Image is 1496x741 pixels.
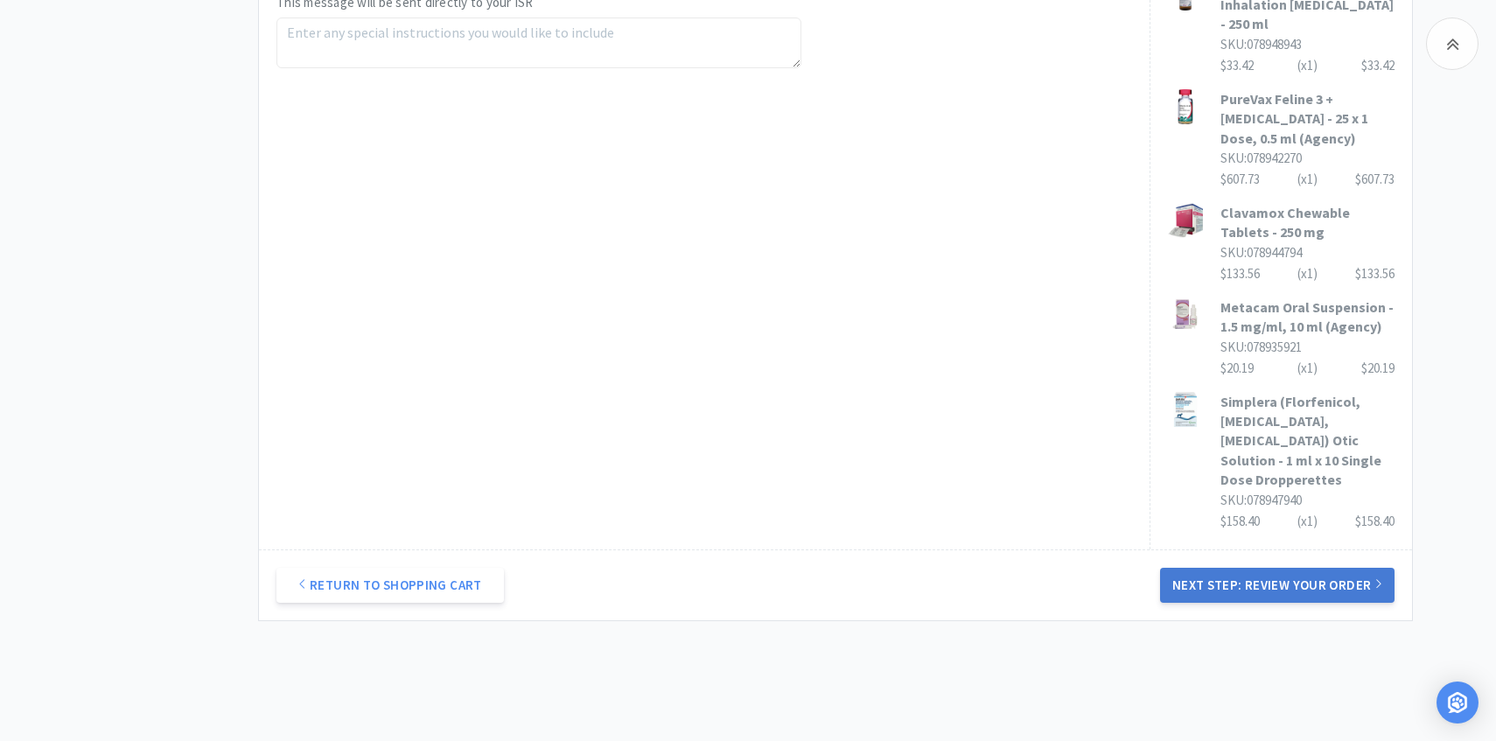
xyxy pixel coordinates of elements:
div: $20.19 [1361,358,1395,379]
img: 2bd78f631a2c47f8b02e4e360b00fd4f_410705.jpeg [1168,89,1203,124]
div: (x 1 ) [1297,511,1318,532]
a: Return to Shopping Cart [276,568,504,603]
div: $158.40 [1355,511,1395,532]
h3: PureVax Feline 3 + [MEDICAL_DATA] - 25 x 1 Dose, 0.5 ml (Agency) [1220,89,1395,148]
div: $133.56 [1355,263,1395,284]
h3: Clavamox Chewable Tablets - 250 mg [1220,203,1395,242]
h3: Metacam Oral Suspension - 1.5 mg/ml, 10 ml (Agency) [1220,297,1395,337]
span: SKU: 078947940 [1220,492,1302,508]
span: SKU: 078935921 [1220,339,1302,355]
div: $607.73 [1220,169,1395,190]
img: 59fad64e780d4beba1e84c20a13e2c23_288198.jpeg [1168,297,1203,332]
div: $133.56 [1220,263,1395,284]
span: SKU: 078948943 [1220,36,1302,52]
div: (x 1 ) [1297,55,1318,76]
div: $33.42 [1361,55,1395,76]
img: 9032be1881c94d1c9fe4381d81621852_522938.jpeg [1168,392,1203,427]
img: 6bfc34df1d7f42ef92bc53ba9ab6a7fc_454208.jpeg [1168,203,1203,238]
div: $20.19 [1220,358,1395,379]
div: $158.40 [1220,511,1395,532]
div: (x 1 ) [1297,169,1318,190]
div: $33.42 [1220,55,1395,76]
div: (x 1 ) [1297,358,1318,379]
div: Open Intercom Messenger [1437,682,1479,724]
div: $607.73 [1355,169,1395,190]
div: (x 1 ) [1297,263,1318,284]
h3: Simplera (Florfenicol, [MEDICAL_DATA], [MEDICAL_DATA]) Otic Solution - 1 ml x 10 Single Dose Drop... [1220,392,1395,490]
span: SKU: 078942270 [1220,150,1302,166]
button: Next Step: Review Your Order [1160,568,1395,603]
span: SKU: 078944794 [1220,244,1302,261]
